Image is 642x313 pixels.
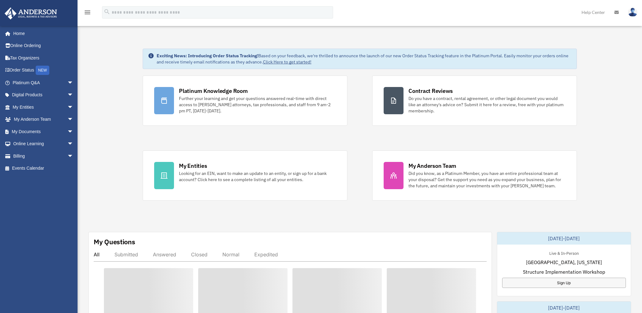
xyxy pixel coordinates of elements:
[67,89,80,102] span: arrow_drop_down
[372,150,577,201] a: My Anderson Team Did you know, as a Platinum Member, you have an entire professional team at your...
[179,170,336,183] div: Looking for an EIN, want to make an update to an entity, or sign up for a bank account? Click her...
[4,64,83,77] a: Order StatusNEW
[523,268,605,276] span: Structure Implementation Workshop
[143,150,347,201] a: My Entities Looking for an EIN, want to make an update to an entity, or sign up for a bank accoun...
[143,76,347,126] a: Platinum Knowledge Room Further your learning and get your questions answered real-time with dire...
[179,87,248,95] div: Platinum Knowledge Room
[4,138,83,150] a: Online Learningarrow_drop_down
[4,89,83,101] a: Digital Productsarrow_drop_down
[4,125,83,138] a: My Documentsarrow_drop_down
[94,237,135,246] div: My Questions
[628,8,637,17] img: User Pic
[67,125,80,138] span: arrow_drop_down
[4,76,83,89] a: Platinum Q&Aarrow_drop_down
[84,9,91,16] i: menu
[4,40,83,52] a: Online Ordering
[179,95,336,114] div: Further your learning and get your questions answered real-time with direct access to [PERSON_NAM...
[67,138,80,150] span: arrow_drop_down
[94,251,100,258] div: All
[4,52,83,64] a: Tax Organizers
[84,11,91,16] a: menu
[3,7,59,20] img: Anderson Advisors Platinum Portal
[179,162,207,170] div: My Entities
[408,87,453,95] div: Contract Reviews
[104,8,110,15] i: search
[372,76,577,126] a: Contract Reviews Do you have a contract, rental agreement, or other legal document you would like...
[114,251,138,258] div: Submitted
[544,250,584,256] div: Live & In-Person
[4,27,80,40] a: Home
[497,232,631,245] div: [DATE]-[DATE]
[222,251,239,258] div: Normal
[67,113,80,126] span: arrow_drop_down
[502,278,626,288] a: Sign Up
[191,251,207,258] div: Closed
[263,59,311,65] a: Click Here to get started!
[408,162,456,170] div: My Anderson Team
[157,53,572,65] div: Based on your feedback, we're thrilled to announce the launch of our new Order Status Tracking fe...
[36,66,49,75] div: NEW
[153,251,176,258] div: Answered
[4,101,83,113] a: My Entitiesarrow_drop_down
[526,259,602,266] span: [GEOGRAPHIC_DATA], [US_STATE]
[408,170,565,189] div: Did you know, as a Platinum Member, you have an entire professional team at your disposal? Get th...
[4,162,83,175] a: Events Calendar
[4,113,83,126] a: My Anderson Teamarrow_drop_down
[67,150,80,163] span: arrow_drop_down
[67,101,80,114] span: arrow_drop_down
[67,76,80,89] span: arrow_drop_down
[408,95,565,114] div: Do you have a contract, rental agreement, or other legal document you would like an attorney's ad...
[254,251,278,258] div: Expedited
[4,150,83,162] a: Billingarrow_drop_down
[157,53,258,59] strong: Exciting News: Introducing Order Status Tracking!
